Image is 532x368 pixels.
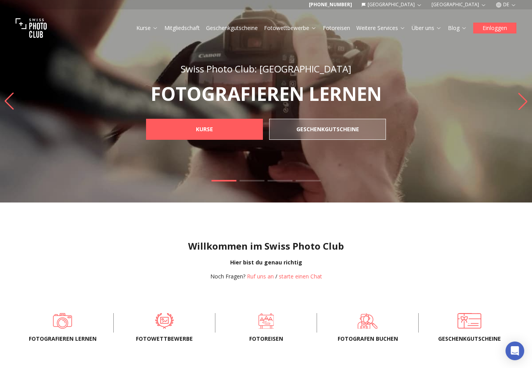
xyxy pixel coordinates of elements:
[431,335,507,343] span: Geschenkgutscheine
[210,273,245,280] span: Noch Fragen?
[409,23,445,33] button: Über uns
[445,23,470,33] button: Blog
[136,24,158,32] a: Kurse
[329,313,406,329] a: FOTOGRAFEN BUCHEN
[228,335,304,343] span: Fotoreisen
[353,23,409,33] button: Weitere Services
[247,273,274,280] a: Ruf uns an
[296,125,359,133] b: GESCHENKGUTSCHEINE
[146,119,263,140] a: KURSE
[25,313,101,329] a: Fotografieren lernen
[228,313,304,329] a: Fotoreisen
[206,24,258,32] a: Geschenkgutscheine
[448,24,467,32] a: Blog
[309,2,352,8] a: [PHONE_NUMBER]
[164,24,200,32] a: Mitgliedschaft
[16,12,47,44] img: Swiss photo club
[431,313,507,329] a: Geschenkgutscheine
[412,24,442,32] a: Über uns
[6,259,526,266] div: Hier bist du genau richtig
[329,335,406,343] span: FOTOGRAFEN BUCHEN
[269,119,386,140] a: GESCHENKGUTSCHEINE
[129,63,403,75] div: Swiss Photo Club: [GEOGRAPHIC_DATA]
[261,23,320,33] button: Fotowettbewerbe
[133,23,161,33] button: Kurse
[6,240,526,252] h1: Willkommen im Swiss Photo Club
[196,125,213,133] b: KURSE
[161,23,203,33] button: Mitgliedschaft
[126,335,203,343] span: Fotowettbewerbe
[323,24,350,32] a: Fotoreisen
[264,24,317,32] a: Fotowettbewerbe
[320,23,353,33] button: Fotoreisen
[25,335,101,343] span: Fotografieren lernen
[126,313,203,329] a: Fotowettbewerbe
[356,24,405,32] a: Weitere Services
[473,23,516,33] button: Einloggen
[203,23,261,33] button: Geschenkgutscheine
[129,85,403,103] p: FOTOGRAFIEREN LERNEN
[210,273,322,280] div: /
[506,342,524,360] div: Open Intercom Messenger
[279,273,322,280] button: starte einen Chat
